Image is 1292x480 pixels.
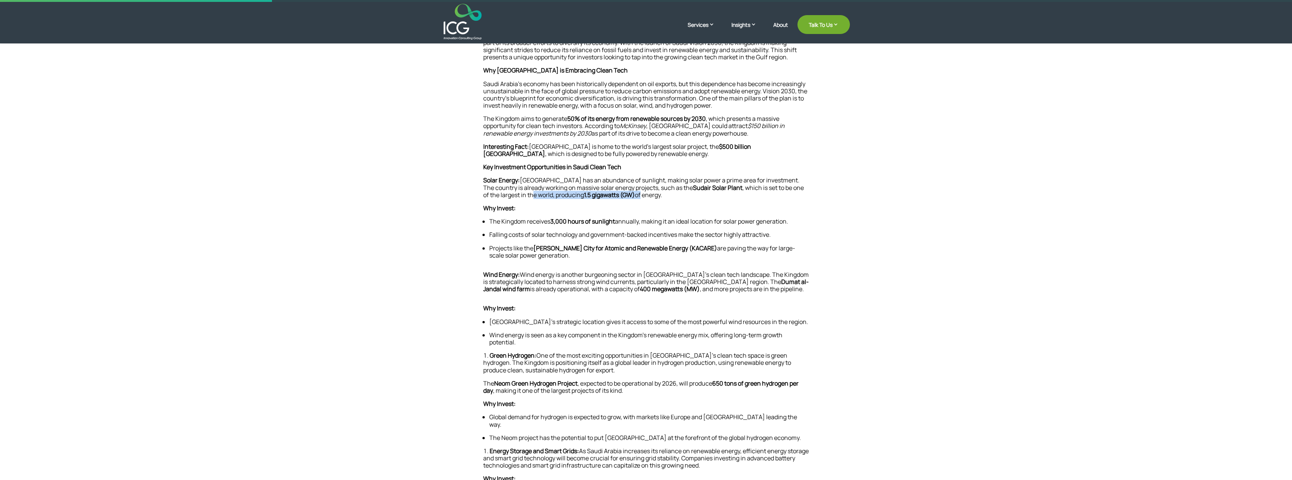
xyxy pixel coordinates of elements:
[578,379,712,387] span: , expected to be operational by 2026, will produce
[483,379,494,387] span: The
[1166,398,1292,480] iframe: Chat Widget
[640,285,700,293] span: 400 megawatts (MW)
[489,413,797,428] span: Global demand for hydrogen is expected to grow, with markets like Europe and [GEOGRAPHIC_DATA] le...
[584,191,635,199] span: 1.5 gigawatts (GW)
[489,244,533,252] span: Projects like the
[489,331,782,346] span: Wind energy is seen as a key component in the Kingdom’s renewable energy mix, offering long-term ...
[567,114,706,123] span: 50% of its energy from renewable sources by 2030
[483,142,529,151] span: Interesting Fact:
[483,400,516,408] span: Why Invest:
[773,22,788,40] a: About
[688,21,722,40] a: Services
[483,163,621,171] span: Key Investment Opportunities in Saudi Clean Tech
[494,379,578,387] span: Neom Green Hydrogen Project
[489,318,808,326] span: [GEOGRAPHIC_DATA]’s strategic location gives it access to some of the most powerful wind resource...
[489,230,771,239] span: Falling costs of solar technology and government-backed incentives make the sector highly attract...
[483,142,751,158] span: $500 billion [GEOGRAPHIC_DATA]
[635,191,662,199] span: of energy.
[483,270,809,286] span: Wind energy is another burgeoning sector in [GEOGRAPHIC_DATA]’s clean tech landscape. The Kingdom...
[483,204,516,212] span: Why Invest:
[444,4,482,40] img: ICG
[700,285,804,293] span: , and more projects are in the pipeline.
[797,15,850,34] a: Talk To Us
[550,217,615,225] span: 3,000 hours of sunlight
[490,447,579,455] span: Energy Storage and Smart Grids:
[731,21,764,40] a: Insights
[693,184,742,192] span: Sudair Solar Plant
[483,176,799,191] span: [GEOGRAPHIC_DATA] has an abundance of sunlight, making solar power a prime area for investment. T...
[483,270,520,279] span: Wind Energy:
[620,122,646,130] span: McKinsey
[483,31,803,62] span: [GEOGRAPHIC_DATA], traditionally known for its vast oil reserves, is now turning its attention to...
[483,379,799,395] span: 650 tons of green hydrogen per day
[615,217,788,225] span: annually, making it an ideal location for solar power generation.
[545,150,709,158] span: , which is designed to be fully powered by renewable energy.
[591,129,748,137] span: as part of its drive to become a clean energy powerhouse.
[483,176,520,184] span: Solar Energy:
[489,217,550,225] span: The Kingdom receives
[483,278,809,293] span: Dumat al-Jandal wind farm
[483,66,628,74] span: Why [GEOGRAPHIC_DATA] is Embracing Clean Tech
[493,386,623,395] span: , making it one of the largest projects of its kind.
[489,244,795,259] span: are paving the way for large-scale solar power generation.
[490,351,536,360] span: Green Hydrogen:
[483,447,809,469] span: As Saudi Arabia increases its reliance on renewable energy, efficient energy storage and smart gr...
[483,80,807,110] span: Saudi Arabia’s economy has been historically dependent on oil exports, but this dependence has be...
[529,142,719,151] span: [GEOGRAPHIC_DATA] is home to the world’s largest solar project, the
[483,184,804,199] span: , which is set to be one of the largest in the world, producing
[483,351,791,374] span: One of the most exciting opportunities in [GEOGRAPHIC_DATA]’s clean tech space is green hydrogen....
[483,114,779,130] span: , which presents a massive opportunity for clean tech investors. According to
[483,114,567,123] span: The Kingdom aims to generate
[530,285,640,293] span: is already operational, with a capacity of
[489,434,801,442] span: The Neom project has the potential to put [GEOGRAPHIC_DATA] at the forefront of the global hydrog...
[533,244,717,252] span: [PERSON_NAME] City for Atomic and Renewable Energy (KACARE)
[646,122,748,130] span: , [GEOGRAPHIC_DATA] could attract
[483,304,516,312] span: Why Invest:
[483,122,785,137] span: $150 billion in renewable energy investments by 2030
